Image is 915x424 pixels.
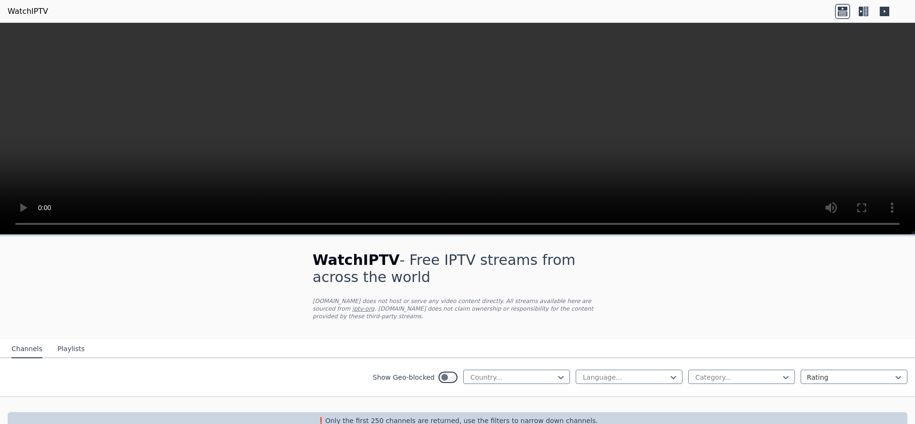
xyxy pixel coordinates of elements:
p: [DOMAIN_NAME] does not host or serve any video content directly. All streams available here are s... [313,297,602,320]
button: Channels [11,340,42,358]
label: Show Geo-blocked [373,373,435,382]
h1: - Free IPTV streams from across the world [313,252,602,286]
span: WatchIPTV [313,252,400,268]
button: Playlists [58,340,85,358]
a: iptv-org [352,305,375,312]
a: WatchIPTV [8,6,48,17]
